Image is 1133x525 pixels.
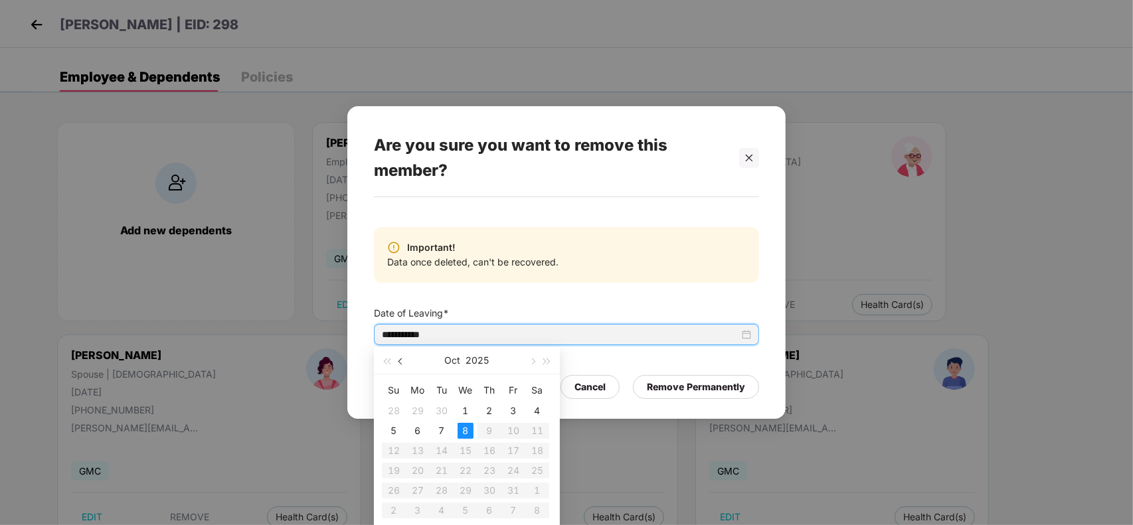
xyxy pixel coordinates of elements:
td: 2025-09-28 [382,401,406,421]
div: 2 [481,403,497,419]
td: 2025-10-02 [478,401,501,421]
div: 3 [505,403,521,419]
div: 6 [410,423,426,439]
span: Important! [400,240,456,255]
div: 28 [386,403,402,419]
td: 2025-09-29 [406,401,430,421]
div: 29 [410,403,426,419]
td: 2025-10-05 [382,421,406,441]
div: 5 [386,423,402,439]
td: 2025-10-01 [454,401,478,421]
div: 4 [529,403,545,419]
div: Are you sure you want to remove this member? [374,119,727,196]
div: 1 [458,403,474,419]
th: Tu [430,380,454,401]
div: 30 [434,403,450,419]
td: 2025-10-03 [501,401,525,421]
img: svg+xml;base64,PHN2ZyBpZD0iV2FybmluZ18tXzIweDIwIiBkYXRhLW5hbWU9Ildhcm5pbmcgLSAyMHgyMCIgeG1sbnM9Im... [387,241,400,254]
td: 2025-10-07 [430,421,454,441]
span: close [744,153,754,163]
button: 2025 [466,347,489,374]
th: Su [382,380,406,401]
span: Data once deleted, can't be recovered. [387,255,559,269]
div: Remove Permanently [647,380,745,394]
div: Cancel [574,380,606,394]
div: 8 [458,423,474,439]
td: 2025-10-06 [406,421,430,441]
th: We [454,380,478,401]
div: 7 [434,423,450,439]
td: 2025-09-30 [430,401,454,421]
td: 2025-10-08 [454,421,478,441]
th: Th [478,380,501,401]
td: 2025-10-04 [525,401,549,421]
span: Date of Leaving* [374,306,759,321]
th: Sa [525,380,549,401]
th: Mo [406,380,430,401]
th: Fr [501,380,525,401]
button: Oct [445,347,461,374]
